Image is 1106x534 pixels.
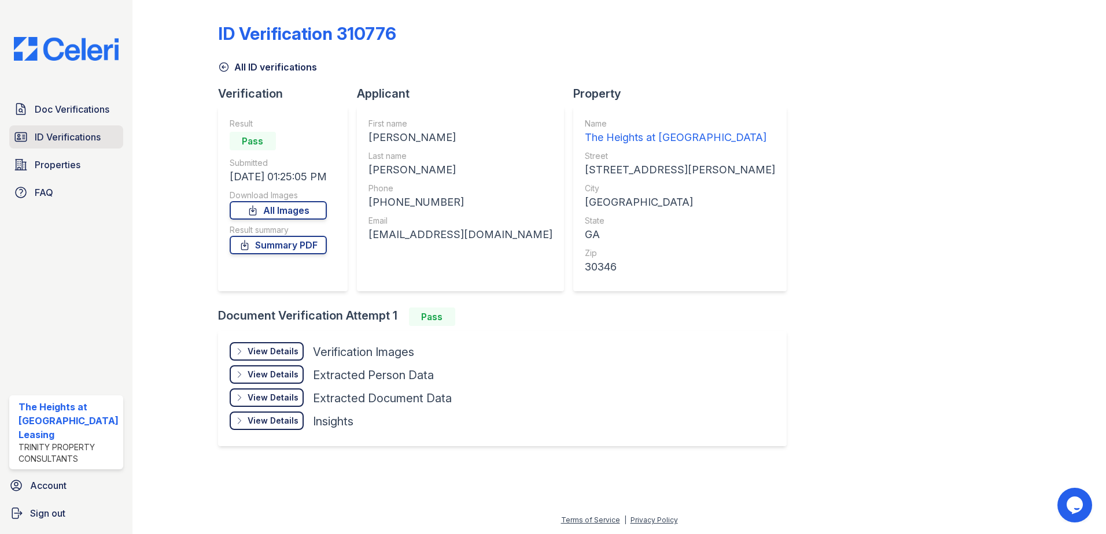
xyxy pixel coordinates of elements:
div: Extracted Person Data [313,367,434,383]
div: Pass [230,132,276,150]
div: Applicant [357,86,573,102]
a: FAQ [9,181,123,204]
div: GA [585,227,775,243]
div: View Details [248,346,298,357]
div: [DATE] 01:25:05 PM [230,169,327,185]
span: Account [30,479,67,492]
div: Insights [313,413,353,429]
div: Name [585,118,775,129]
a: Summary PDF [230,236,327,254]
a: Account [5,474,128,497]
a: All ID verifications [218,60,317,74]
a: ID Verifications [9,125,123,149]
div: Email [368,215,552,227]
div: Verification Images [313,344,414,360]
div: [STREET_ADDRESS][PERSON_NAME] [585,162,775,178]
a: All Images [230,201,327,220]
span: ID Verifications [35,130,101,144]
div: Street [585,150,775,162]
div: View Details [248,392,298,403]
div: View Details [248,415,298,427]
div: The Heights at [GEOGRAPHIC_DATA] Leasing [19,400,119,442]
div: Document Verification Attempt 1 [218,307,796,326]
div: State [585,215,775,227]
img: CE_Logo_Blue-a8612792a0a2168367f1c8372b55b34899dd931a85d93a1a3d3e32e68fde9ad4.png [5,37,128,61]
div: Result [230,118,327,129]
div: Last name [368,150,552,162]
span: Sign out [30,506,65,520]
div: First name [368,118,552,129]
div: Trinity Property Consultants [19,442,119,465]
div: Zip [585,247,775,259]
a: Sign out [5,502,128,525]
span: FAQ [35,186,53,199]
div: [PERSON_NAME] [368,162,552,178]
a: Terms of Service [561,516,620,524]
div: Pass [409,307,455,326]
span: Doc Verifications [35,102,109,116]
div: [GEOGRAPHIC_DATA] [585,194,775,210]
a: Name The Heights at [GEOGRAPHIC_DATA] [585,118,775,146]
div: [PHONE_NUMBER] [368,194,552,210]
div: ID Verification 310776 [218,23,396,44]
div: | [624,516,626,524]
a: Properties [9,153,123,176]
div: Result summary [230,224,327,236]
div: The Heights at [GEOGRAPHIC_DATA] [585,129,775,146]
a: Privacy Policy [631,516,678,524]
div: Phone [368,183,552,194]
div: Download Images [230,190,327,201]
div: [PERSON_NAME] [368,129,552,146]
div: 30346 [585,259,775,275]
div: City [585,183,775,194]
div: Property [573,86,796,102]
a: Doc Verifications [9,98,123,121]
div: View Details [248,369,298,380]
iframe: chat widget [1057,488,1094,522]
div: Verification [218,86,357,102]
div: Extracted Document Data [313,390,452,406]
span: Properties [35,158,80,172]
div: Submitted [230,157,327,169]
div: [EMAIL_ADDRESS][DOMAIN_NAME] [368,227,552,243]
